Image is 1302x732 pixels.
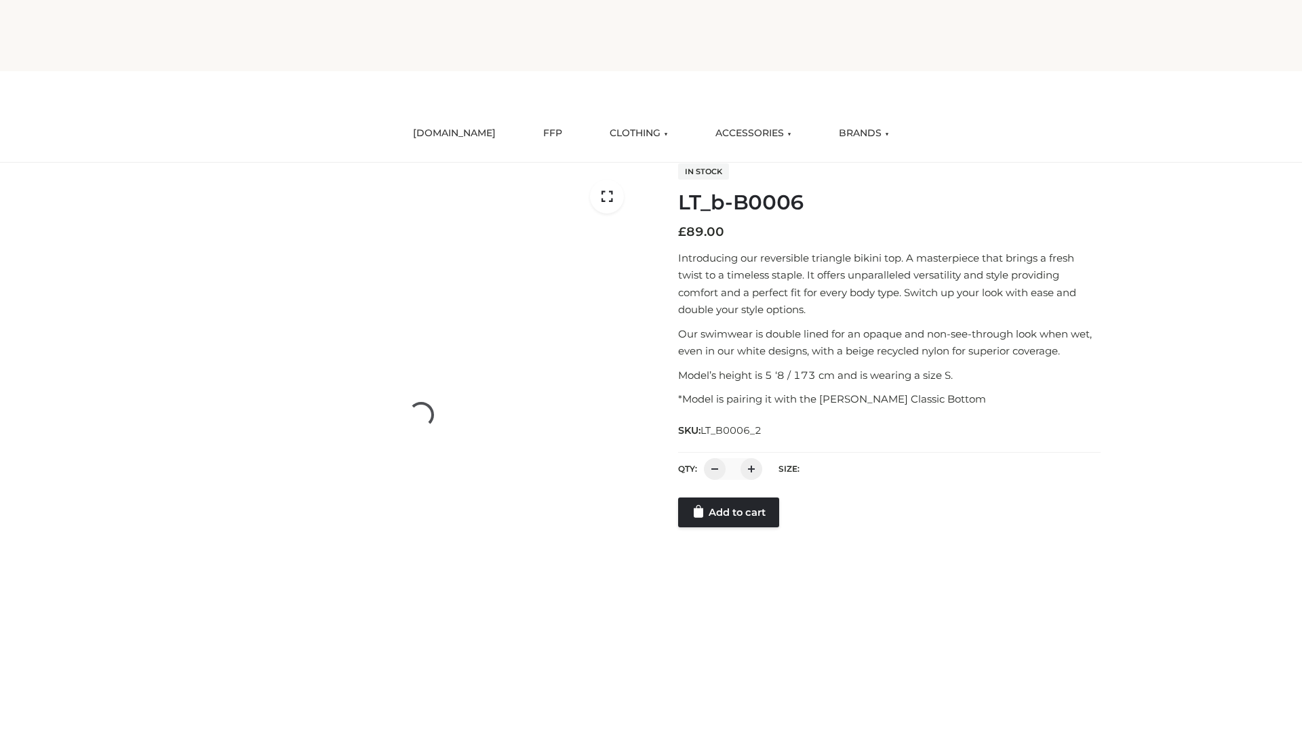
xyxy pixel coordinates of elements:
a: ACCESSORIES [705,119,802,148]
a: CLOTHING [599,119,678,148]
p: Introducing our reversible triangle bikini top. A masterpiece that brings a fresh twist to a time... [678,249,1101,319]
p: *Model is pairing it with the [PERSON_NAME] Classic Bottom [678,390,1101,408]
a: [DOMAIN_NAME] [403,119,506,148]
label: Size: [778,464,800,474]
bdi: 89.00 [678,224,724,239]
span: £ [678,224,686,239]
label: QTY: [678,464,697,474]
span: SKU: [678,422,763,439]
span: In stock [678,163,729,180]
span: LT_B0006_2 [701,424,762,436]
a: FFP [533,119,572,148]
p: Our swimwear is double lined for an opaque and non-see-through look when wet, even in our white d... [678,325,1101,360]
p: Model’s height is 5 ‘8 / 173 cm and is wearing a size S. [678,367,1101,384]
a: BRANDS [829,119,899,148]
h1: LT_b-B0006 [678,190,1101,215]
a: Add to cart [678,497,779,527]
